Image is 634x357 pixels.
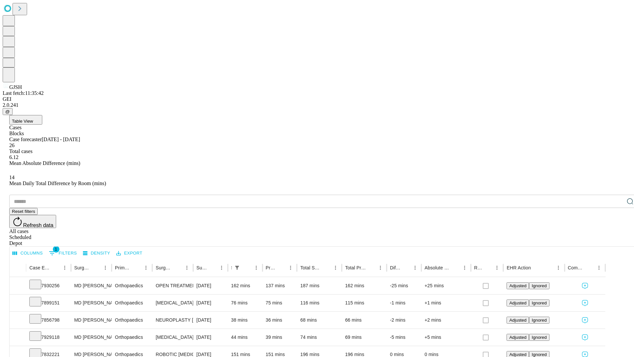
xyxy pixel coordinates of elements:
button: Menu [331,263,340,272]
div: -1 mins [390,295,418,311]
button: Reset filters [9,208,38,215]
button: Menu [141,263,151,272]
button: Sort [277,263,286,272]
span: Table View [12,119,33,124]
div: 187 mins [300,277,338,294]
div: 74 mins [300,329,338,346]
div: Orthopaedics [115,312,149,329]
div: Case Epic Id [29,265,50,270]
button: Select columns [11,248,45,258]
div: 2.0.241 [3,102,631,108]
span: Total cases [9,148,32,154]
button: Export [115,248,144,258]
div: Scheduled In Room Duration [231,265,232,270]
span: 6.12 [9,154,18,160]
button: Menu [376,263,385,272]
button: Sort [91,263,101,272]
span: Ignored [532,352,546,357]
button: Adjusted [507,299,529,306]
div: 76 mins [231,295,259,311]
div: +1 mins [425,295,468,311]
span: Adjusted [509,300,526,305]
button: Expand [13,280,23,292]
div: 44 mins [231,329,259,346]
div: [DATE] [196,312,225,329]
div: [DATE] [196,277,225,294]
div: 38 mins [231,312,259,329]
div: Absolute Difference [425,265,450,270]
button: Ignored [529,299,549,306]
div: 36 mins [266,312,294,329]
button: Menu [410,263,420,272]
div: Orthopaedics [115,295,149,311]
span: @ [5,109,10,114]
span: Refresh data [23,222,53,228]
button: Sort [51,263,60,272]
div: [DATE] [196,295,225,311]
div: 1 active filter [232,263,242,272]
div: Comments [568,265,584,270]
div: +5 mins [425,329,468,346]
div: -2 mins [390,312,418,329]
div: 162 mins [231,277,259,294]
div: EHR Action [507,265,531,270]
button: Menu [217,263,226,272]
div: -25 mins [390,277,418,294]
span: Case forecaster [9,137,42,142]
span: Ignored [532,283,546,288]
div: Total Predicted Duration [345,265,366,270]
button: Density [81,248,112,258]
div: +25 mins [425,277,468,294]
div: GEI [3,96,631,102]
button: Show filters [47,248,79,258]
div: 7929118 [29,329,68,346]
div: Resolved in EHR [474,265,483,270]
button: Sort [401,263,410,272]
div: 7930256 [29,277,68,294]
span: Ignored [532,318,546,323]
span: Reset filters [12,209,35,214]
div: NEUROPLASTY [MEDICAL_DATA] AT [GEOGRAPHIC_DATA] [156,312,190,329]
span: Ignored [532,335,546,340]
button: @ [3,108,13,115]
button: Table View [9,115,42,125]
div: MD [PERSON_NAME] [PERSON_NAME] [74,277,108,294]
span: Adjusted [509,283,526,288]
div: 162 mins [345,277,383,294]
button: Sort [585,263,594,272]
button: Ignored [529,334,549,341]
div: MD [PERSON_NAME] [PERSON_NAME] [74,295,108,311]
div: MD [PERSON_NAME] [PERSON_NAME] [74,329,108,346]
div: 116 mins [300,295,338,311]
div: [DATE] [196,329,225,346]
div: 69 mins [345,329,383,346]
button: Adjusted [507,317,529,324]
button: Adjusted [507,334,529,341]
button: Menu [252,263,261,272]
button: Sort [532,263,541,272]
button: Show filters [232,263,242,272]
span: Adjusted [509,318,526,323]
div: 7856798 [29,312,68,329]
div: 137 mins [266,277,294,294]
div: [MEDICAL_DATA] MEDIAL OR LATERAL MENISCECTOMY [156,295,190,311]
div: -5 mins [390,329,418,346]
div: Surgery Name [156,265,172,270]
button: Adjusted [507,282,529,289]
span: Adjusted [509,352,526,357]
button: Ignored [529,282,549,289]
div: Difference [390,265,401,270]
span: Mean Daily Total Difference by Room (mins) [9,180,106,186]
span: 14 [9,175,15,180]
button: Menu [60,263,69,272]
span: Last fetch: 11:35:42 [3,90,44,96]
div: 68 mins [300,312,338,329]
div: OPEN TREATMENT [MEDICAL_DATA] [156,277,190,294]
span: 1 [53,246,59,253]
div: Total Scheduled Duration [300,265,321,270]
div: 75 mins [266,295,294,311]
span: Ignored [532,300,546,305]
span: Mean Absolute Difference (mins) [9,160,80,166]
button: Sort [367,263,376,272]
div: Surgeon Name [74,265,91,270]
